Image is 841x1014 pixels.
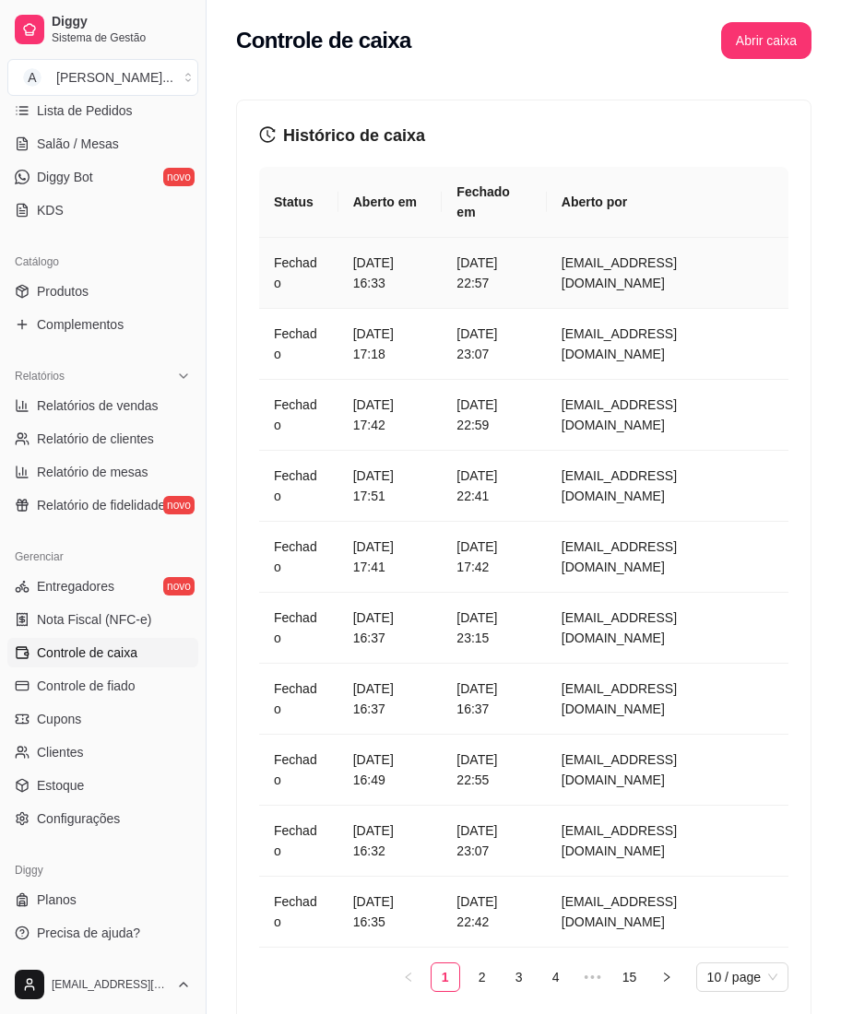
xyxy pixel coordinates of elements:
[7,7,198,52] a: DiggySistema de Gestão
[456,395,531,435] article: [DATE] 22:59
[7,855,198,885] div: Diggy
[37,201,64,219] span: KDS
[541,962,571,992] li: 4
[52,30,191,45] span: Sistema de Gestão
[274,749,324,790] article: Fechado
[274,820,324,861] article: Fechado
[7,162,198,192] a: Diggy Botnovo
[7,59,198,96] button: Select a team
[468,963,496,991] a: 2
[547,522,788,593] td: [EMAIL_ADDRESS][DOMAIN_NAME]
[661,972,672,983] span: right
[547,664,788,735] td: [EMAIL_ADDRESS][DOMAIN_NAME]
[7,457,198,487] a: Relatório de mesas
[615,962,645,992] li: 15
[7,424,198,454] a: Relatório de clientes
[7,704,198,734] a: Cupons
[37,135,119,153] span: Salão / Mesas
[353,324,428,364] article: [DATE] 17:18
[274,324,324,364] article: Fechado
[542,963,570,991] a: 4
[274,253,324,293] article: Fechado
[547,877,788,948] td: [EMAIL_ADDRESS][DOMAIN_NAME]
[37,430,154,448] span: Relatório de clientes
[456,891,531,932] article: [DATE] 22:42
[7,885,198,914] a: Planos
[7,247,198,277] div: Catálogo
[37,610,151,629] span: Nota Fiscal (NFC-e)
[456,607,531,648] article: [DATE] 23:15
[7,605,198,634] a: Nota Fiscal (NFC-e)
[7,195,198,225] a: KDS
[7,277,198,306] a: Produtos
[37,101,133,120] span: Lista de Pedidos
[353,820,428,861] article: [DATE] 16:32
[274,891,324,932] article: Fechado
[456,536,531,577] article: [DATE] 17:42
[7,542,198,572] div: Gerenciar
[37,577,114,595] span: Entregadores
[652,962,681,992] li: Next Page
[7,737,198,767] a: Clientes
[403,972,414,983] span: left
[37,463,148,481] span: Relatório de mesas
[274,607,324,648] article: Fechado
[353,607,428,648] article: [DATE] 16:37
[394,962,423,992] li: Previous Page
[7,918,198,948] a: Precisa de ajuda?
[442,167,546,238] th: Fechado em
[547,735,788,806] td: [EMAIL_ADDRESS][DOMAIN_NAME]
[456,820,531,861] article: [DATE] 23:07
[547,309,788,380] td: [EMAIL_ADDRESS][DOMAIN_NAME]
[394,962,423,992] button: left
[7,129,198,159] a: Salão / Mesas
[37,890,77,909] span: Planos
[353,395,428,435] article: [DATE] 17:42
[353,466,428,506] article: [DATE] 17:51
[456,324,531,364] article: [DATE] 23:07
[547,380,788,451] td: [EMAIL_ADDRESS][DOMAIN_NAME]
[7,310,198,339] a: Complementos
[547,593,788,664] td: [EMAIL_ADDRESS][DOMAIN_NAME]
[696,962,788,992] div: Page Size
[52,977,169,992] span: [EMAIL_ADDRESS][DOMAIN_NAME]
[236,26,411,55] h2: Controle de caixa
[353,253,428,293] article: [DATE] 16:33
[652,962,681,992] button: right
[338,167,443,238] th: Aberto em
[7,804,198,833] a: Configurações
[7,490,198,520] a: Relatório de fidelidadenovo
[456,253,531,293] article: [DATE] 22:57
[52,14,191,30] span: Diggy
[353,678,428,719] article: [DATE] 16:37
[259,126,276,143] span: history
[7,96,198,125] a: Lista de Pedidos
[578,962,608,992] span: •••
[431,962,460,992] li: 1
[432,963,459,991] a: 1
[7,962,198,1007] button: [EMAIL_ADDRESS][DOMAIN_NAME]
[707,963,777,991] span: 10 / page
[547,167,788,238] th: Aberto por
[37,710,81,728] span: Cupons
[37,809,120,828] span: Configurações
[7,671,198,701] a: Controle de fiado
[456,678,531,719] article: [DATE] 16:37
[37,776,84,795] span: Estoque
[547,238,788,309] td: [EMAIL_ADDRESS][DOMAIN_NAME]
[7,391,198,420] a: Relatórios de vendas
[15,369,65,383] span: Relatórios
[7,771,198,800] a: Estoque
[274,536,324,577] article: Fechado
[259,167,338,238] th: Status
[274,678,324,719] article: Fechado
[456,466,531,506] article: [DATE] 22:41
[456,749,531,790] article: [DATE] 22:55
[23,68,41,87] span: A
[56,68,173,87] div: [PERSON_NAME] ...
[578,962,608,992] li: Next 5 Pages
[37,315,124,334] span: Complementos
[274,395,324,435] article: Fechado
[721,22,811,59] button: Abrir caixa
[7,638,198,667] a: Controle de caixa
